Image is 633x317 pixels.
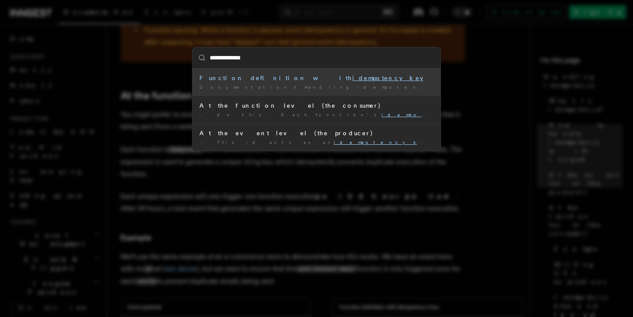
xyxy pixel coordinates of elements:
span: Documentation [199,84,290,90]
div: At the function level (the consumer) [199,101,434,110]
span: Handling idempotency [304,84,430,90]
div: Function definition with [199,74,434,82]
mark: idempotency key [334,140,429,145]
span: / [294,84,301,90]
div: … This id acts as an over a 24 … [199,139,434,146]
div: … do this. Each function's is defined as … [199,112,434,118]
mark: idempotency key [382,112,477,117]
div: At the event level (the producer) [199,129,434,137]
mark: idempotency key [352,75,423,81]
span: / [433,84,441,90]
